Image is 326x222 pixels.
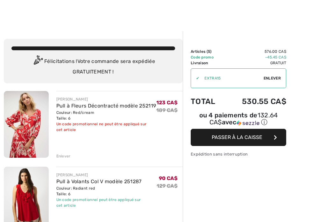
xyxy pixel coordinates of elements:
span: Enlever [264,75,281,81]
img: Pull à Fleurs Décontracté modèle 252119 [4,91,49,158]
button: Passer à la caisse [191,129,286,146]
div: [PERSON_NAME] [56,96,156,102]
a: Pull à Fleurs Décontracté modèle 252119 [56,103,156,109]
span: 5 [208,49,210,54]
div: Un code promotionnel ne peut être appliqué sur cet article [56,121,156,133]
div: Enlever [56,153,71,159]
s: 129 CA$ [157,183,178,189]
img: Sezzle [237,120,259,126]
div: Couleur: Radiant red Taille: 6 [56,185,157,197]
td: 530.55 CA$ [225,91,286,112]
div: ou 4 paiements de avec [191,112,286,127]
td: 576.00 CA$ [225,49,286,54]
div: [PERSON_NAME] [56,172,157,178]
span: 90 CA$ [159,175,178,181]
div: Expédition sans interruption [191,151,286,157]
div: Couleur: Red/cream Taille: 6 [56,110,156,121]
s: 189 CA$ [156,107,178,113]
span: 132.64 CA$ [209,111,278,126]
span: Passer à la caisse [212,134,262,140]
td: -45.45 CA$ [225,54,286,60]
div: ✔ [191,75,199,81]
div: Félicitations ! Votre commande sera expédiée GRATUITEMENT ! [11,55,175,76]
span: 123 CA$ [156,100,178,106]
a: Pull à Volants Col V modèle 251287 [56,178,142,184]
div: ou 4 paiements de132.64 CA$avecSezzle Cliquez pour en savoir plus sur Sezzle [191,112,286,129]
td: Total [191,91,225,112]
td: Gratuit [225,60,286,66]
td: Articles ( ) [191,49,225,54]
td: Livraison [191,60,225,66]
img: Congratulation2.svg [32,55,44,68]
input: Code promo [199,69,264,88]
div: Un code promotionnel peut être appliqué sur cet article [56,197,157,208]
td: Code promo [191,54,225,60]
